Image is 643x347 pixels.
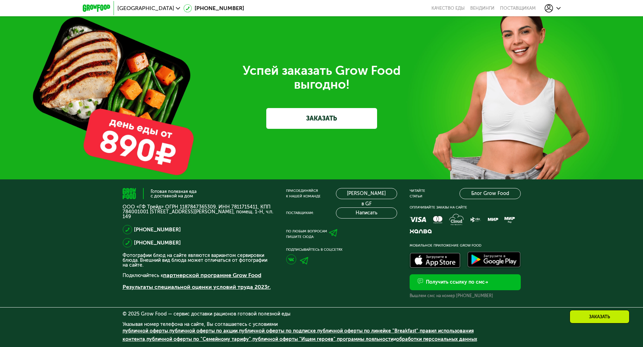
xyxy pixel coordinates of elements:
a: [PHONE_NUMBER] [184,4,244,12]
a: [PERSON_NAME] в GF [336,188,397,199]
a: публичной оферты по акции [169,328,238,334]
div: Вышлем смс на номер [PHONE_NUMBER] [410,293,521,299]
a: публичной оферты "Ищем героев" [252,336,336,342]
div: Мобильное приложение Grow Food [410,243,521,248]
a: партнерской программе Grow Food [163,272,261,278]
p: ООО «ГФ Трейд» ОГРН 1187847365309, ИНН 7811715411, КПП 784001001 [STREET_ADDRESS][PERSON_NAME], п... [123,205,274,219]
a: публичной оферты [123,328,168,334]
a: обработки персональных данных [396,336,477,342]
div: Подписывайтесь в соцсетях [286,247,397,252]
div: Заказать [570,310,629,323]
a: публичной оферты по подписке [239,328,316,334]
div: Оплачивайте заказы на сайте [410,205,521,210]
a: Качество еды [431,6,465,11]
div: Присоединяйся к нашей команде [286,188,321,199]
a: Вендинги [470,6,494,11]
a: [PHONE_NUMBER] [134,225,181,234]
p: Фотографии блюд на сайте являются вариантом сервировки блюда. Внешний вид блюда может отличаться ... [123,253,274,268]
div: Указывая номер телефона на сайте, Вы соглашаетесь с условиями [123,322,521,347]
div: Готовая полезная еда с доставкой на дом [151,189,197,198]
button: Написать [336,207,397,219]
button: Получить ссылку по смс [410,274,521,290]
a: [PHONE_NUMBER] [134,239,181,247]
a: публичной оферты по линейке "Breakfast" [317,328,418,334]
p: Подключайтесь к [123,271,274,279]
div: поставщикам [500,6,536,11]
div: Получить ссылку по смс [426,279,488,286]
a: публичной оферты по "Семейному тарифу" [146,336,251,342]
div: По любым вопросам пишите сюда: [286,229,327,240]
a: Результаты специальной оценки условий труда 2023г. [123,284,271,290]
div: Успей заказать Grow Food выгодно! [128,64,516,91]
span: , , , , , , , и [123,328,477,342]
div: Читайте статьи [410,188,425,199]
a: программы лояльности [337,336,393,342]
a: ЗАКАЗАТЬ [266,108,377,129]
div: Поставщикам: [286,210,314,216]
div: © 2025 Grow Food — сервис доставки рационов готовой полезной еды [123,312,521,317]
a: Блог Grow Food [459,188,521,199]
img: Доступно в Google Play [466,250,523,270]
span: [GEOGRAPHIC_DATA] [117,6,174,11]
